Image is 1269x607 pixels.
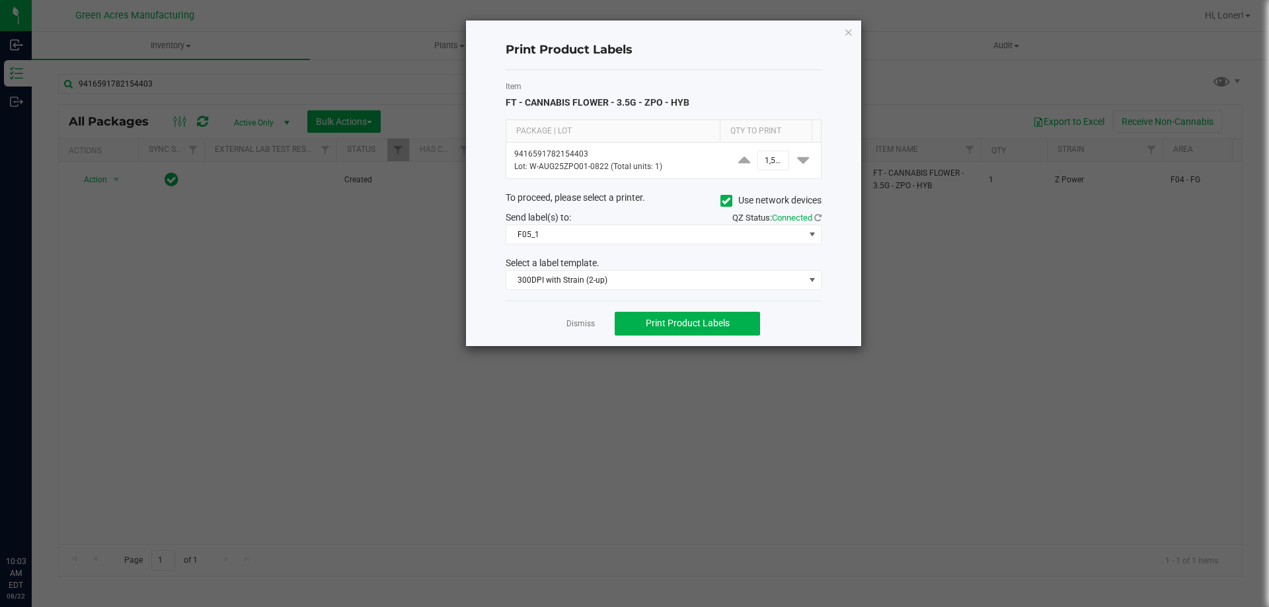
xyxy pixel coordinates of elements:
div: To proceed, please select a printer. [496,191,831,211]
span: Connected [772,213,812,223]
p: Lot: W-AUG25ZPO01-0822 (Total units: 1) [514,161,718,173]
p: 9416591782154403 [514,148,718,161]
span: QZ Status: [732,213,822,223]
div: Select a label template. [496,256,831,270]
button: Print Product Labels [615,312,760,336]
span: Send label(s) to: [506,212,571,223]
label: Item [506,81,822,92]
span: 300DPI with Strain (2-up) [506,271,804,289]
span: F05_1 [506,225,804,244]
a: Dismiss [566,318,595,330]
th: Qty to Print [720,120,812,143]
label: Use network devices [720,194,822,207]
span: FT - CANNABIS FLOWER - 3.5G - ZPO - HYB [506,97,689,108]
h4: Print Product Labels [506,42,822,59]
iframe: Resource center unread badge [39,499,55,515]
span: Print Product Labels [646,318,730,328]
th: Package | Lot [506,120,720,143]
iframe: Resource center [13,501,53,541]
